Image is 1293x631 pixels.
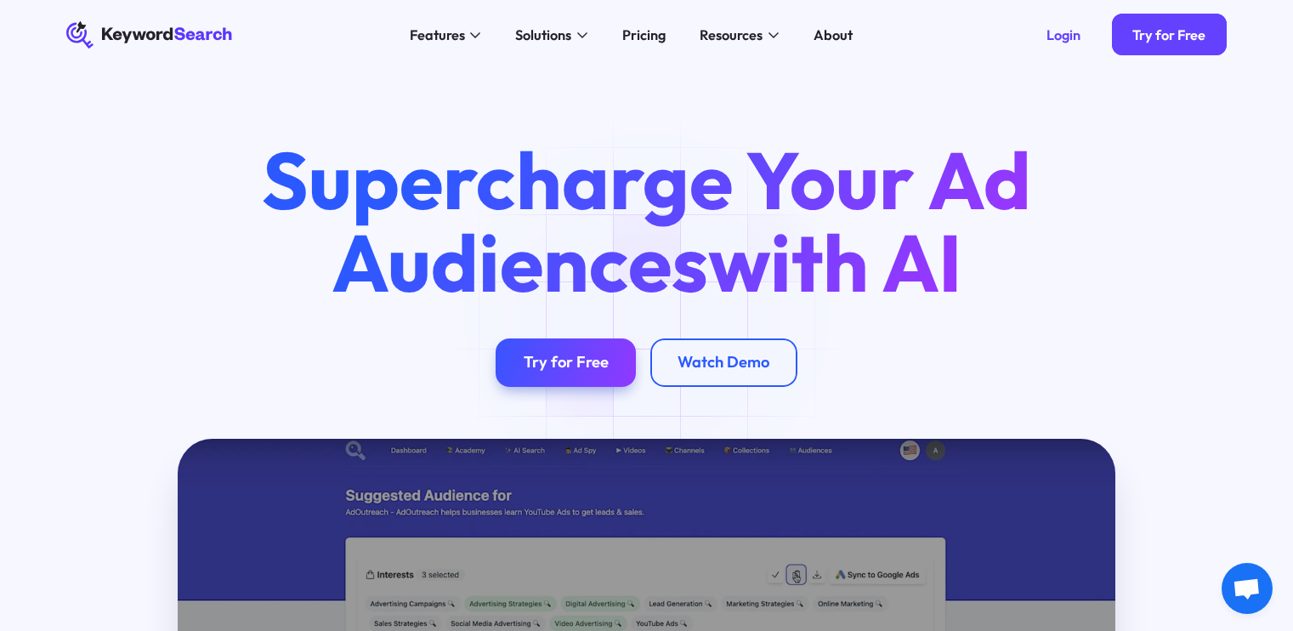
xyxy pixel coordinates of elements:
[1025,14,1101,55] a: Login
[410,25,465,46] div: Features
[678,353,769,372] div: Watch Demo
[1112,14,1227,55] a: Try for Free
[708,212,962,312] span: with AI
[814,25,853,46] div: About
[622,25,666,46] div: Pricing
[515,25,571,46] div: Solutions
[524,353,609,372] div: Try for Free
[230,139,1063,304] h1: Supercharge Your Ad Audiences
[1222,563,1273,614] div: Open chat
[611,21,676,49] a: Pricing
[1132,26,1205,43] div: Try for Free
[496,338,636,387] a: Try for Free
[802,21,863,49] a: About
[700,25,763,46] div: Resources
[1046,26,1080,43] div: Login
